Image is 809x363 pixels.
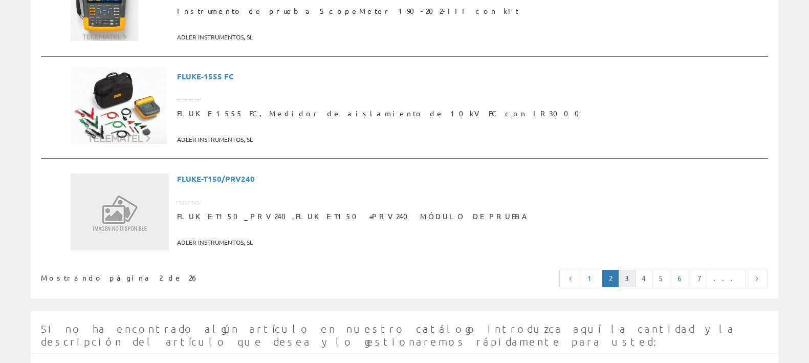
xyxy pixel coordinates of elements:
[652,270,671,287] a: 5
[635,270,652,287] a: 4
[71,67,167,144] img: Foto artículo FLUKE-1555 FC, Medidor de aislamiento de 10kV FC con IR3000 (187.96992481203x150)
[177,169,764,188] span: FLUKE-T150/PRV240
[602,270,619,287] a: Página actual
[177,29,764,46] span: ADLER INSTRUMENTOS, SL
[746,270,768,287] a: Página siguiente
[177,189,764,207] span: ____
[691,270,707,287] a: 7
[177,104,764,123] span: FLUKE-1555 FC, Medidor de aislamiento de 10kV FC con IR3000
[71,174,169,250] img: Sin Imagen Disponible
[177,131,764,148] span: ADLER INSTRUMENTOS, SL
[707,270,746,287] a: ...
[177,2,764,20] span: Instrumento de prueba ScopeMeter 190-202-III con kit
[618,270,636,287] a: 3
[177,234,764,251] span: ADLER INSTRUMENTOS, SL
[177,67,764,86] span: FLUKE-1555 FC
[671,270,691,287] a: 6
[41,323,735,348] span: Si no ha encontrado algún artículo en nuestro catálogo introduzca aquí la cantidad y la descripci...
[41,269,335,283] div: Mostrando página 2 de 26
[177,207,764,226] span: FLUKE-T150_PRV240,FLUKE-T150 +PRV240 MÓDULO DE PRUEBA
[177,86,764,104] span: ____
[559,270,582,287] a: Página anterior
[581,270,603,287] a: 1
